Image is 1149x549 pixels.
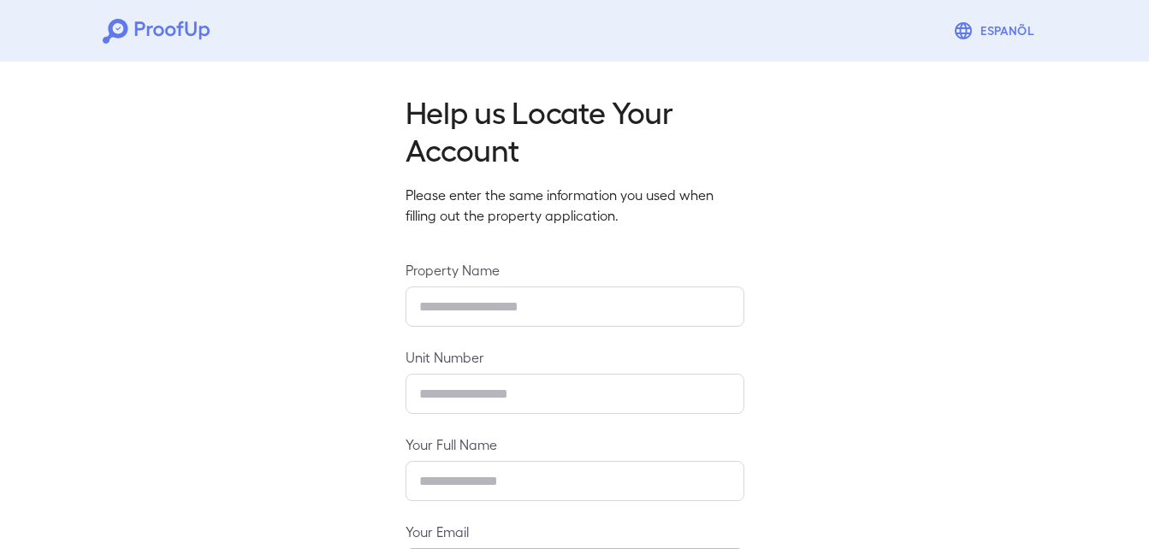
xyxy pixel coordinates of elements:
[946,14,1046,48] button: Espanõl
[406,260,744,280] label: Property Name
[406,185,744,226] p: Please enter the same information you used when filling out the property application.
[406,522,744,541] label: Your Email
[406,347,744,367] label: Unit Number
[406,434,744,454] label: Your Full Name
[406,92,744,168] h2: Help us Locate Your Account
